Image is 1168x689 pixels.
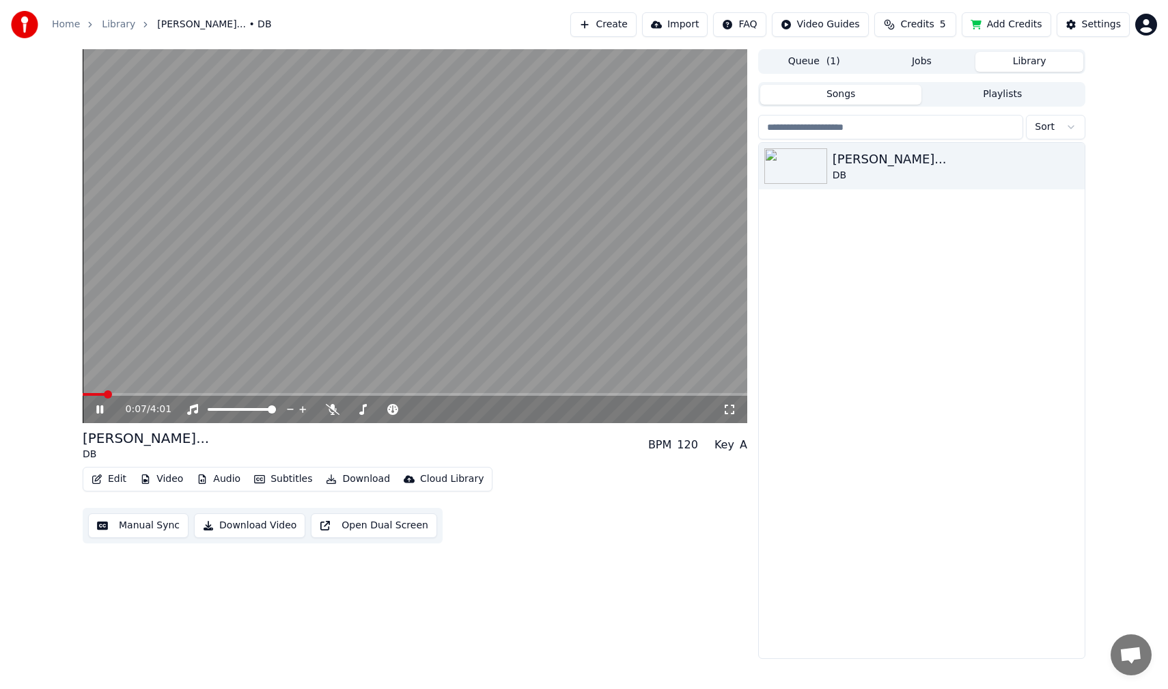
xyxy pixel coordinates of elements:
div: 120 [677,437,698,453]
div: [PERSON_NAME]... [83,429,209,448]
button: Edit [86,470,132,489]
span: 5 [940,18,946,31]
a: Library [102,18,135,31]
button: Video [135,470,189,489]
div: A [740,437,747,453]
span: 0:07 [126,403,147,416]
span: 4:01 [150,403,171,416]
div: Cloud Library [420,472,484,486]
button: Songs [760,85,922,105]
button: Import [642,12,708,37]
button: Jobs [868,52,976,72]
button: Settings [1057,12,1130,37]
div: DB [83,448,209,461]
button: Add Credits [962,12,1051,37]
button: FAQ [713,12,766,37]
div: BPM [648,437,671,453]
div: [PERSON_NAME]... [833,150,1079,169]
div: Open chat [1111,634,1152,675]
button: Video Guides [772,12,869,37]
button: Library [975,52,1083,72]
div: Key [714,437,734,453]
span: Sort [1035,120,1055,134]
a: Home [52,18,80,31]
button: Subtitles [249,470,318,489]
div: / [126,403,158,416]
nav: breadcrumb [52,18,271,31]
span: Credits [900,18,934,31]
button: Download Video [194,513,305,538]
button: Create [570,12,637,37]
button: Audio [191,470,246,489]
button: Queue [760,52,868,72]
span: [PERSON_NAME]... • DB [157,18,271,31]
button: Playlists [921,85,1083,105]
button: Download [320,470,395,489]
button: Manual Sync [88,513,189,538]
div: Settings [1082,18,1121,31]
img: youka [11,11,38,38]
div: DB [833,169,1079,183]
span: ( 1 ) [826,55,840,68]
button: Credits5 [874,12,956,37]
button: Open Dual Screen [311,513,437,538]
